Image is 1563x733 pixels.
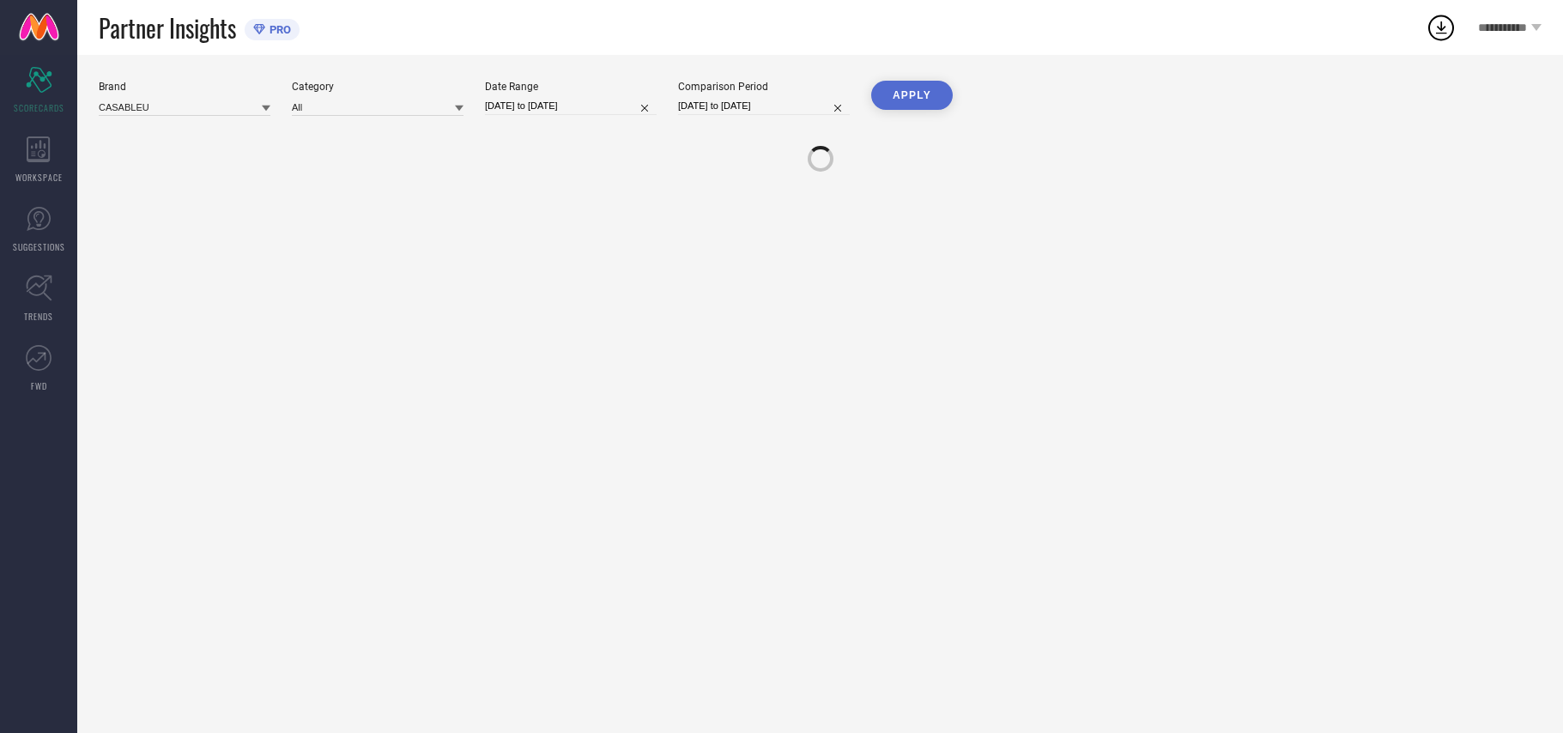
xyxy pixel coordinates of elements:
[678,81,850,93] div: Comparison Period
[99,81,270,93] div: Brand
[678,97,850,115] input: Select comparison period
[31,379,47,392] span: FWD
[292,81,463,93] div: Category
[265,23,291,36] span: PRO
[99,10,236,45] span: Partner Insights
[15,171,63,184] span: WORKSPACE
[1426,12,1457,43] div: Open download list
[24,310,53,323] span: TRENDS
[14,101,64,114] span: SCORECARDS
[485,97,657,115] input: Select date range
[871,81,953,110] button: APPLY
[485,81,657,93] div: Date Range
[13,240,65,253] span: SUGGESTIONS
